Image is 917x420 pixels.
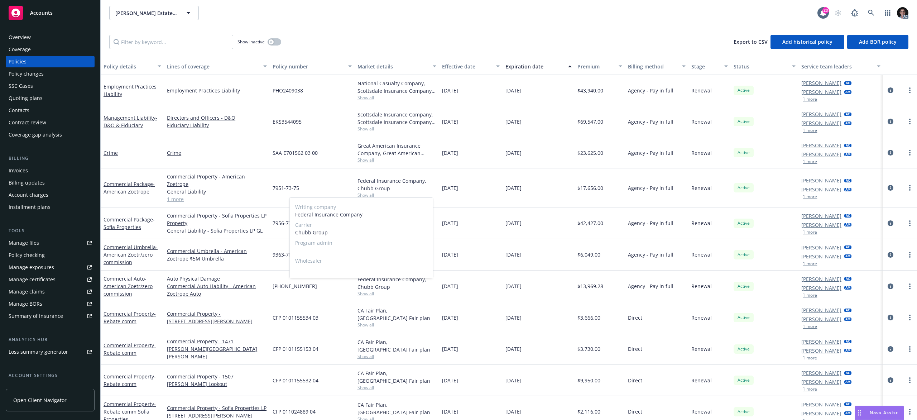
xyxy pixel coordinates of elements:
a: [PERSON_NAME] [801,401,841,408]
a: more [906,407,914,416]
div: Market details [357,63,428,70]
span: $9,950.00 [577,377,600,384]
span: Renewal [691,377,712,384]
span: Active [736,220,751,226]
a: more [906,250,914,259]
span: Show all [357,126,436,132]
div: 23 [822,7,829,14]
span: [DATE] [505,87,522,94]
a: Manage files [6,237,95,249]
span: Chubb Group [295,229,427,236]
span: [DATE] [505,377,522,384]
a: General Liability - Sofia Properties LP GL [167,227,267,234]
a: [PERSON_NAME] [801,338,841,345]
a: [PERSON_NAME] [801,244,841,251]
span: Renewal [691,282,712,290]
a: Employment Practices Liability [104,83,157,97]
div: Great American Insurance Company, Great American Insurance Group, CRC Group [357,142,436,157]
a: [PERSON_NAME] [801,212,841,220]
span: Open Client Navigator [13,396,67,404]
a: Service team [6,382,95,393]
a: Management Liability [104,114,157,129]
span: Agency - Pay in full [628,282,673,290]
span: Show all [357,95,436,101]
span: [DATE] [442,345,458,353]
a: [PERSON_NAME] [801,284,841,292]
div: Account charges [9,189,48,201]
div: Contract review [9,117,46,128]
a: Commercial Property - 1507 [PERSON_NAME] Lookout [167,373,267,388]
div: Federal Insurance Company, Chubb Group [357,276,436,291]
a: Policies [6,56,95,67]
span: $23,625.00 [577,149,603,157]
span: Active [736,118,751,125]
span: [DATE] [442,149,458,157]
span: CFP 011024889 04 [273,408,316,415]
span: Direct [628,314,642,321]
button: 1 more [803,97,817,101]
input: Filter by keyword... [109,35,233,49]
a: Manage exposures [6,262,95,273]
div: Overview [9,32,31,43]
div: National Casualty Company, Scottsdale Insurance Company (Nationwide), CRC Group [357,80,436,95]
a: Loss summary generator [6,346,95,358]
a: SSC Cases [6,80,95,92]
span: - [295,247,427,254]
button: Lines of coverage [164,58,270,75]
div: Stage [691,63,720,70]
span: [DATE] [442,87,458,94]
a: Search [864,6,878,20]
a: circleInformation [886,313,895,322]
span: Direct [628,408,642,415]
span: Renewal [691,251,712,258]
span: [DATE] [442,408,458,415]
span: Show all [357,291,436,297]
div: Manage BORs [9,298,42,310]
span: [DATE] [442,184,458,192]
button: 1 more [803,128,817,133]
a: Installment plans [6,201,95,213]
a: Invoices [6,165,95,176]
a: [PERSON_NAME] [801,177,841,184]
span: Active [736,346,751,352]
span: $13,969.28 [577,282,603,290]
div: Service team leaders [801,63,872,70]
button: [PERSON_NAME] Estate Winery, Inc. [109,6,199,20]
a: more [906,282,914,291]
a: Directors and Officers - D&O [167,114,267,121]
span: Accounts [30,10,53,16]
a: [PERSON_NAME] [801,186,841,193]
div: Premium [577,63,615,70]
a: Employment Practices Liability [167,87,267,94]
span: Active [736,314,751,321]
span: $69,547.00 [577,118,603,125]
button: 1 more [803,195,817,199]
a: Crime [104,149,118,156]
span: Show all [357,157,436,163]
span: Direct [628,377,642,384]
span: 7951-73-75 [273,184,299,192]
a: General Liability [167,188,267,195]
a: Policy checking [6,249,95,261]
span: PHO2409038 [273,87,303,94]
a: Coverage gap analysis [6,129,95,140]
a: more [906,148,914,157]
span: Agency - Pay in full [628,87,673,94]
a: Commercial Umbrella - American Zoetrope $5M Umbrella [167,247,267,262]
span: Renewal [691,118,712,125]
span: Wholesaler [295,257,427,264]
span: 7956-77-16 [273,219,299,227]
div: Expiration date [505,63,564,70]
a: [PERSON_NAME] [801,347,841,354]
a: Auto Physical Damage [167,275,267,282]
a: Commercial Property - 1471 [PERSON_NAME][GEOGRAPHIC_DATA][PERSON_NAME] [167,338,267,360]
a: Commercial Auto Liability - American Zoetrope Auto [167,282,267,297]
button: Service team leaders [798,58,883,75]
span: Show all [357,353,436,359]
span: Renewal [691,219,712,227]
a: circleInformation [886,183,895,192]
a: circleInformation [886,148,895,157]
div: Manage files [9,237,39,249]
a: Commercial Property - [STREET_ADDRESS][PERSON_NAME] [167,310,267,325]
div: Account settings [6,372,95,379]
